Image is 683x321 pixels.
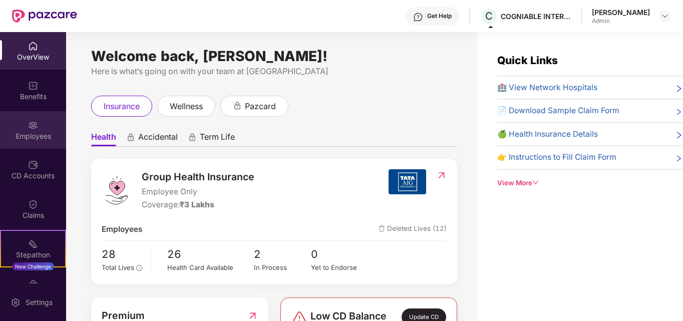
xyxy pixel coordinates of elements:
[497,128,598,140] span: 🍏 Health Insurance Details
[200,132,235,146] span: Term Life
[12,262,54,270] div: New Challenge
[142,169,254,185] span: Group Health Insurance
[379,225,385,232] img: deleteIcon
[12,10,77,23] img: New Pazcare Logo
[497,82,597,94] span: 🏥 View Network Hospitals
[28,239,38,249] img: svg+xml;base64,PHN2ZyB4bWxucz0iaHR0cDovL3d3dy53My5vcmcvMjAwMC9zdmciIHdpZHRoPSIyMSIgaGVpZ2h0PSIyMC...
[311,246,369,262] span: 0
[102,263,134,271] span: Total Lives
[675,130,683,140] span: right
[379,223,447,235] span: Deleted Lives (12)
[485,10,493,22] span: C
[675,84,683,94] span: right
[501,12,571,21] div: COGNIABLE INTERNATIONAL
[188,133,197,142] div: animation
[1,250,65,260] div: Stepathon
[28,160,38,170] img: svg+xml;base64,PHN2ZyBpZD0iQ0RfQWNjb3VudHMiIGRhdGEtbmFtZT0iQ0QgQWNjb3VudHMiIHhtbG5zPSJodHRwOi8vd3...
[661,12,669,20] img: svg+xml;base64,PHN2ZyBpZD0iRHJvcGRvd24tMzJ4MzIiIHhtbG5zPSJodHRwOi8vd3d3LnczLm9yZy8yMDAwL3N2ZyIgd2...
[167,246,253,262] span: 26
[389,169,426,194] img: insurerIcon
[126,133,135,142] div: animation
[675,107,683,117] span: right
[497,105,619,117] span: 📄 Download Sample Claim Form
[592,8,650,17] div: [PERSON_NAME]
[23,297,56,307] div: Settings
[136,265,142,271] span: info-circle
[592,17,650,25] div: Admin
[91,65,457,78] div: Here is what’s going on with your team at [GEOGRAPHIC_DATA]
[11,297,21,307] img: svg+xml;base64,PHN2ZyBpZD0iU2V0dGluZy0yMHgyMCIgeG1sbnM9Imh0dHA6Ly93d3cudzMub3JnLzIwMDAvc3ZnIiB3aW...
[28,41,38,51] img: svg+xml;base64,PHN2ZyBpZD0iSG9tZSIgeG1sbnM9Imh0dHA6Ly93d3cudzMub3JnLzIwMDAvc3ZnIiB3aWR0aD0iMjAiIG...
[497,54,558,67] span: Quick Links
[311,262,369,273] div: Yet to Endorse
[180,200,214,209] span: ₹3 Lakhs
[28,199,38,209] img: svg+xml;base64,PHN2ZyBpZD0iQ2xhaW0iIHhtbG5zPSJodHRwOi8vd3d3LnczLm9yZy8yMDAwL3N2ZyIgd2lkdGg9IjIwIi...
[138,132,178,146] span: Accidental
[427,12,452,20] div: Get Help
[675,153,683,163] span: right
[28,278,38,288] img: svg+xml;base64,PHN2ZyBpZD0iRW5kb3JzZW1lbnRzIiB4bWxucz0iaHR0cDovL3d3dy53My5vcmcvMjAwMC9zdmciIHdpZH...
[532,179,539,186] span: down
[167,262,253,273] div: Health Card Available
[28,120,38,130] img: svg+xml;base64,PHN2ZyBpZD0iRW1wbG95ZWVzIiB4bWxucz0iaHR0cDovL3d3dy53My5vcmcvMjAwMC9zdmciIHdpZHRoPS...
[170,100,203,113] span: wellness
[102,246,145,262] span: 28
[254,246,311,262] span: 2
[91,132,116,146] span: Health
[28,81,38,91] img: svg+xml;base64,PHN2ZyBpZD0iQmVuZWZpdHMiIHhtbG5zPSJodHRwOi8vd3d3LnczLm9yZy8yMDAwL3N2ZyIgd2lkdGg9Ij...
[413,12,423,22] img: svg+xml;base64,PHN2ZyBpZD0iSGVscC0zMngzMiIgeG1sbnM9Imh0dHA6Ly93d3cudzMub3JnLzIwMDAvc3ZnIiB3aWR0aD...
[91,52,457,60] div: Welcome back, [PERSON_NAME]!
[497,151,616,163] span: 👉 Instructions to Fill Claim Form
[104,100,140,113] span: insurance
[497,178,683,188] div: View More
[254,262,311,273] div: In Process
[142,199,254,211] div: Coverage:
[233,101,242,110] div: animation
[142,186,254,198] span: Employee Only
[436,170,447,180] img: RedirectIcon
[102,223,143,235] span: Employees
[102,175,132,205] img: logo
[245,100,276,113] span: pazcard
